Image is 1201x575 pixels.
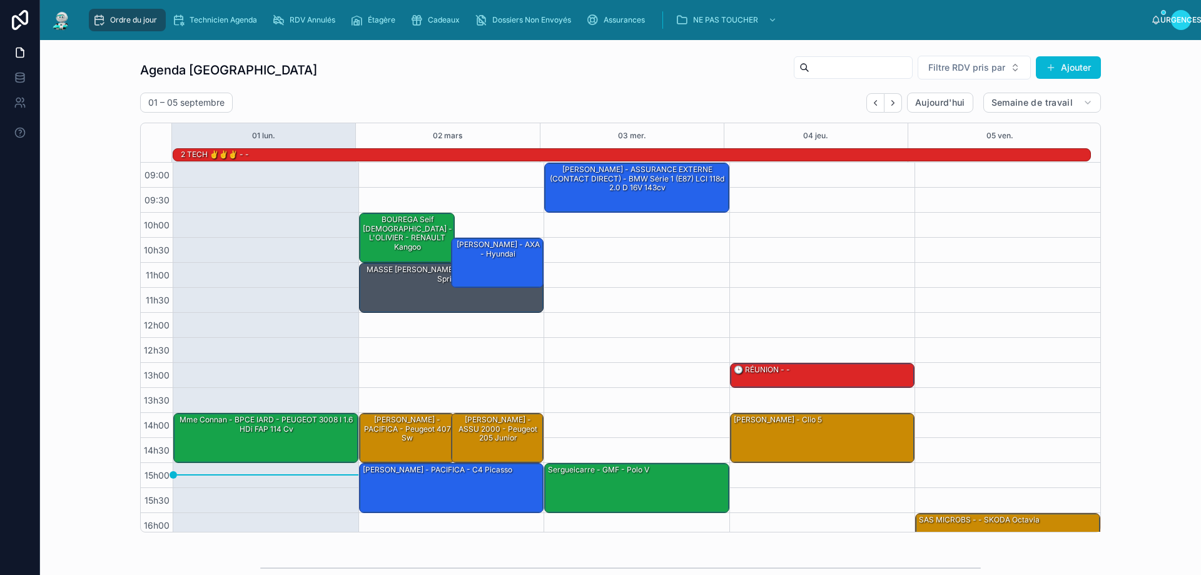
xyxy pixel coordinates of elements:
font: [PERSON_NAME] - ASSU 2000 - Peugeot 205 junior [459,415,537,442]
font: [PERSON_NAME] - PACIFICA - c4 picasso [363,465,512,474]
div: [PERSON_NAME] - ASSURANCE EXTERNE (CONTACT DIRECT) - BMW Série 1 (E87) LCI 118d 2.0 d 16V 143cv [545,163,729,212]
a: RDV Annulés [268,9,344,31]
font: 11h30 [146,295,170,305]
font: Ordre du jour [110,15,157,24]
font: 15h30 [144,495,170,506]
a: Cadeaux [407,9,469,31]
font: MASSE [PERSON_NAME] - ALLIANZ - Mercedes sprinter [367,265,537,283]
button: 01 lun. [252,123,275,148]
div: [PERSON_NAME] - PACIFICA - Peugeot 407 sw [360,414,455,462]
font: SAS MICROBS - - SKODA Octavia [919,515,1040,524]
div: 2 TECH ✌️✌️✌️ - - [180,148,250,161]
font: Agenda [GEOGRAPHIC_DATA] [140,63,317,78]
div: Mme Connan - BPCE IARD - PEUGEOT 3008 I 1.6 HDi FAP 114 cv [174,414,358,462]
div: [PERSON_NAME] - ASSU 2000 - Peugeot 205 junior [452,414,543,462]
button: Ajouter [1036,56,1101,79]
font: 15h00 [144,470,170,481]
font: 🕒 RÉUNION - - [734,365,790,374]
font: 2 TECH ✌️✌️✌️ - - [181,150,249,159]
div: [PERSON_NAME] - PACIFICA - c4 picasso [360,464,544,512]
font: 01 lun. [252,131,275,140]
font: NE PAS TOUCHER [693,15,758,24]
div: Sergueicarre - GMF - Polo V [545,464,729,512]
font: 04 jeu. [803,131,828,140]
font: RDV Annulés [290,15,335,24]
font: 12h30 [144,345,170,355]
font: 10h00 [144,220,170,230]
a: Ordre du jour [89,9,166,31]
a: Étagère [347,9,404,31]
div: [PERSON_NAME] - clio 5 [731,414,915,462]
font: 13h00 [144,370,170,380]
font: Sergueicarre - GMF - Polo V [548,465,649,474]
div: contenu déroulant [83,6,1151,34]
font: Semaine de travail [991,97,1073,108]
button: 03 mer. [618,123,646,148]
font: 09:00 [144,170,170,180]
a: Dossiers Non Envoyés [471,9,580,31]
font: Filtre RDV pris par [928,62,1005,73]
font: [PERSON_NAME] - PACIFICA - Peugeot 407 sw [364,415,451,442]
font: 09:30 [144,195,170,205]
font: Assurances [604,15,645,24]
font: 11h00 [146,270,170,280]
font: 01 – 05 septembre [148,97,225,108]
button: Bouton de sélection [918,56,1031,79]
div: 🕒 RÉUNION - - [731,364,915,387]
div: [PERSON_NAME] - AXA - hyundai [452,238,543,287]
font: 13h30 [144,395,170,405]
font: [PERSON_NAME] - ASSURANCE EXTERNE (CONTACT DIRECT) - BMW Série 1 (E87) LCI 118d 2.0 d 16V 143cv [550,165,724,192]
img: Logo de l'application [50,10,73,30]
font: 05 ven. [986,131,1013,140]
div: BOUREGA Seif [DEMOGRAPHIC_DATA] - L'OLIVIER - RENAULT Kangoo [360,213,455,262]
font: BOUREGA Seif [DEMOGRAPHIC_DATA] - L'OLIVIER - RENAULT Kangoo [363,215,452,251]
font: Étagère [368,15,395,24]
font: 10h30 [144,245,170,255]
div: MASSE [PERSON_NAME] - ALLIANZ - Mercedes sprinter [360,263,544,312]
button: Dos [866,93,884,113]
font: Aujourd'hui [915,97,965,108]
font: Dossiers Non Envoyés [492,15,571,24]
a: Assurances [582,9,654,31]
button: Suivant [884,93,902,113]
button: 04 jeu. [803,123,828,148]
button: 05 ven. [986,123,1013,148]
font: [PERSON_NAME] - clio 5 [734,415,822,424]
font: Cadeaux [428,15,460,24]
font: 14h30 [144,445,170,455]
button: 02 mars [433,123,462,148]
font: Ajouter [1061,62,1091,73]
font: 16h00 [144,520,170,531]
font: 14h00 [144,420,170,430]
button: Aujourd'hui [907,93,973,113]
font: 02 mars [433,131,462,140]
a: NE PAS TOUCHER [672,9,783,31]
font: [PERSON_NAME] - AXA - hyundai [457,240,540,258]
font: Mme Connan - BPCE IARD - PEUGEOT 3008 I 1.6 HDi FAP 114 cv [180,415,353,433]
font: 12h00 [144,320,170,330]
font: Technicien Agenda [190,15,257,24]
button: Semaine de travail [983,93,1101,113]
a: Technicien Agenda [168,9,266,31]
font: 03 mer. [618,131,646,140]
